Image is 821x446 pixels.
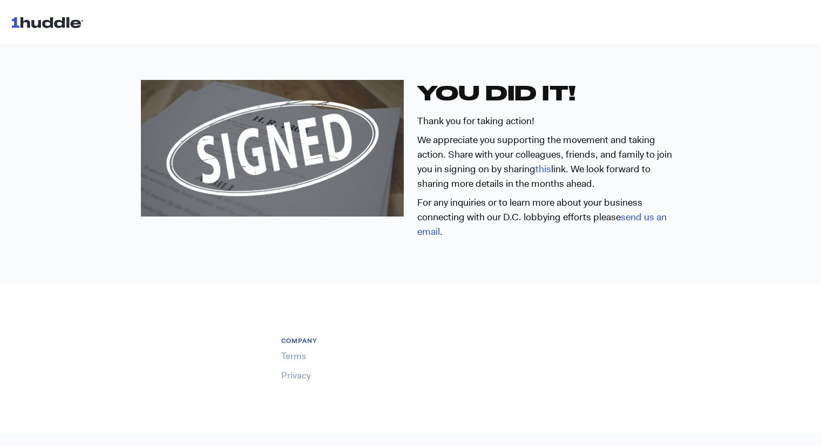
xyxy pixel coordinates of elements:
img: 1huddle [11,12,88,32]
div: Navigation Menu [141,336,681,382]
h1: YOU DID IT! [417,80,680,105]
img: Signed Bill [141,80,404,217]
h6: Company [281,336,353,346]
a: Terms [281,350,306,362]
a: Privacy [281,369,311,381]
h5: We appreciate you supporting the movement and taking action. Share with your colleagues, friends,... [417,133,680,191]
img: 1huddle [141,336,206,353]
a: this [535,163,551,175]
a: send us an email [417,211,667,238]
h5: Thank you for taking action! [417,114,680,129]
h5: For any inquiries or to learn more about your business connecting with our D.C. lobbying efforts ... [417,195,680,239]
